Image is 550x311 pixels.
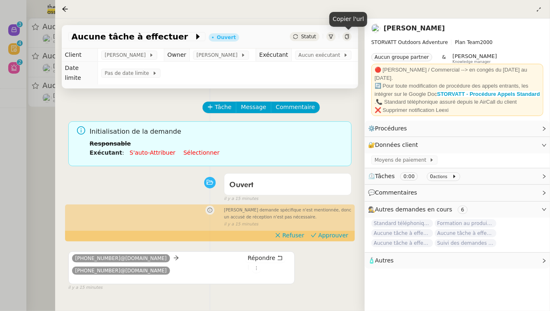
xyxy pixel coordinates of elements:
app-user-label: Knowledge manager [452,53,497,64]
span: Aucune tâche à effectuer [371,239,433,247]
img: users%2FRcIDm4Xn1TPHYwgLThSv8RQYtaM2%2Favatar%2F95761f7a-40c3-4bb5-878d-fe785e6f95b2 [371,24,380,33]
div: Copier l'url [329,12,367,26]
td: Owner [164,49,190,62]
span: Initialisation de la demande [90,126,345,137]
span: [PERSON_NAME] [452,53,497,59]
button: Commentaire [271,102,320,113]
span: & [442,53,446,64]
b: Responsable [90,140,131,147]
div: ⚙️Procédures [365,121,550,137]
span: il y a 15 minutes [224,195,259,202]
span: ⚙️ [368,124,411,133]
div: 🔄 Pour toute modification de procédure des appels entrants, les intégrer sur le Google Doc [375,82,540,98]
span: [PHONE_NUMBER]@[DOMAIN_NAME] [75,268,167,274]
a: [PERSON_NAME] [384,24,445,32]
nz-tag: Aucun groupe partner [371,53,432,61]
span: Tâches [375,173,395,179]
span: 💬 [368,189,421,196]
span: STORVATT Outdoors Adventure [371,39,448,45]
div: .📞 Standard téléphonique assuré depuis le AirCall du client [375,98,540,106]
span: Standard téléphonique - octobre 2025 [371,219,433,227]
span: Plan Team [455,39,480,45]
span: 🔐 [368,140,422,150]
span: : [122,149,124,156]
a: S'auto-attribuer [130,149,175,156]
span: 🧴 [368,257,394,264]
span: Suivi des demandes / procédures en cours Storvatt - Client [PERSON_NAME] Jeandet [435,239,496,247]
nz-tag: 6 [458,206,468,214]
span: Répondre [248,254,275,262]
nz-tag: 0:00 [400,172,418,181]
span: Procédures [375,125,407,132]
div: 🔐Données client [365,137,550,153]
span: Aucune tâche à effectuer [72,32,194,41]
div: ⏲️Tâches 0:00 0actions [365,168,550,184]
div: Ouvert [217,35,236,40]
span: ⏲️ [368,173,464,179]
span: 2000 [480,39,493,45]
span: Données client [375,142,418,148]
button: Message [236,102,271,113]
span: Formation au produit Storvatt [435,219,496,227]
span: Approuver [318,231,348,239]
span: Tâche [215,102,232,112]
span: Refuser [282,231,304,239]
span: Aucune tâche à effectuer [371,229,433,237]
button: Tâche [203,102,237,113]
span: Aucun exécutant [298,51,343,59]
span: [PERSON_NAME] [105,51,149,59]
span: il y a 15 minutes [224,221,259,228]
div: 💬Commentaires [365,185,550,201]
span: Ouvert [229,181,254,189]
span: Commentaires [375,189,417,196]
span: Knowledge manager [452,60,491,64]
div: 🔴 [PERSON_NAME] / Commercial --> en congés du [DATE] au [DATE]. [375,66,540,82]
td: Exécutant [256,49,291,62]
span: 🕵️ [368,206,471,213]
span: Message [241,102,266,112]
span: Pas de date limite [105,69,152,77]
span: Statut [301,34,316,39]
span: Commentaire [276,102,315,112]
span: Autres demandes en cours [375,206,452,213]
span: Autres [375,257,394,264]
small: actions [433,174,447,179]
span: il y a 15 minutes [68,284,103,291]
a: Sélectionner [184,149,220,156]
div: ❌ Supprimer notification Leexi [375,106,540,114]
span: [PERSON_NAME] [196,51,240,59]
span: Moyens de paiement [375,156,429,164]
button: Approuver [308,231,352,240]
span: 0 [430,174,433,179]
span: [PHONE_NUMBER]@[DOMAIN_NAME] [75,255,167,261]
div: 🧴Autres [365,253,550,269]
button: Répondre [245,253,286,262]
td: Client [62,49,98,62]
span: Aucune tâche à effectuer [435,229,496,237]
span: [PERSON_NAME] demande spécifique n'est mentionnée, donc un accusé de réception n'est pas nécessaire. [224,207,352,220]
button: Refuser [272,231,308,240]
b: Exécutant [90,149,122,156]
a: STORVATT - Procédure Appels Standard [437,91,540,97]
div: 🕵️Autres demandes en cours 6 [365,202,550,218]
td: Date limite [62,62,98,84]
